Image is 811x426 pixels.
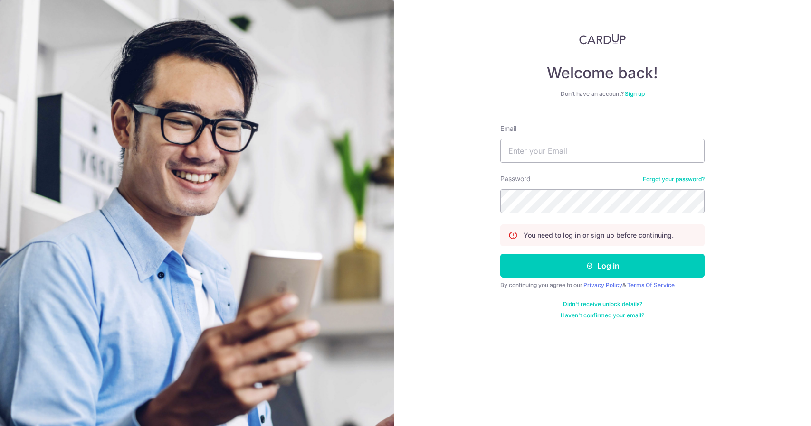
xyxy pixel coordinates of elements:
h4: Welcome back! [500,64,705,83]
a: Forgot your password? [643,176,705,183]
label: Password [500,174,531,184]
input: Enter your Email [500,139,705,163]
a: Sign up [625,90,645,97]
p: You need to log in or sign up before continuing. [524,231,674,240]
a: Haven't confirmed your email? [561,312,644,319]
div: Don’t have an account? [500,90,705,98]
a: Didn't receive unlock details? [563,300,642,308]
label: Email [500,124,516,133]
a: Terms Of Service [627,281,675,288]
button: Log in [500,254,705,278]
div: By continuing you agree to our & [500,281,705,289]
a: Privacy Policy [583,281,622,288]
img: CardUp Logo [579,33,626,45]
